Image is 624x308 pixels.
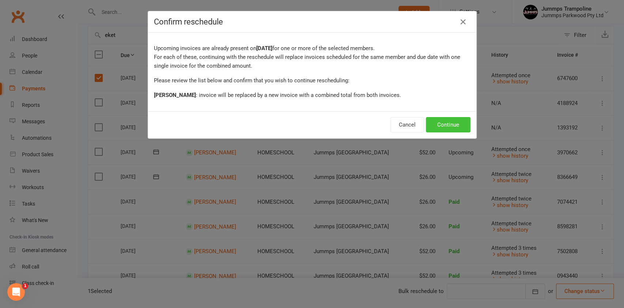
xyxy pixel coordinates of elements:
[154,92,196,98] b: [PERSON_NAME]
[22,283,28,289] span: 1
[256,45,272,52] b: [DATE]
[457,16,469,28] button: Close
[7,283,25,301] iframe: Intercom live chat
[154,17,470,26] h4: Confirm reschedule
[426,117,470,132] button: Continue
[154,91,470,99] div: : invoice will be replaced by a new invoice with a combined total from both invoices.
[154,76,470,85] p: Please review the list below and confirm that you wish to continue rescheduling:
[154,44,470,70] p: Upcoming invoices are already present on for one or more of the selected members. For each of the...
[390,117,424,132] button: Cancel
